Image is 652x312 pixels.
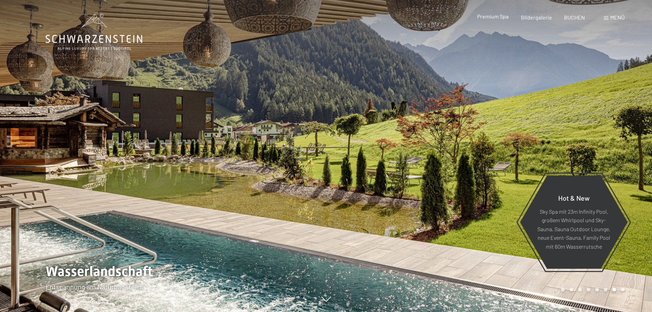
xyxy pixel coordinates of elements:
div: Carousel Page 4 [587,288,590,291]
div: Carousel Page 7 (Current Slide) [612,288,616,291]
div: Carousel Page 6 [604,288,608,291]
div: Carousel Page 3 [578,288,582,291]
div: Carousel Pagination [559,288,625,291]
div: Carousel Page 1 [561,288,565,291]
a: Hot & New Sky Spa mit 23m Infinity Pool, großem Whirlpool und Sky-Sauna, Sauna Outdoor Lounge, ne... [520,175,628,269]
a: Premium Spa [477,13,509,20]
p: Sky Spa mit 23m Infinity Pool, großem Whirlpool und Sky-Sauna, Sauna Outdoor Lounge, neue Event-S... [537,207,611,251]
a: Bildergalerie [521,14,552,21]
div: Carousel Page 5 [595,288,599,291]
div: Carousel Page 2 [570,288,573,291]
div: Carousel Page 8 [621,288,625,291]
span: Menü [610,14,625,21]
a: BUCHEN [564,14,585,21]
span: Hot & New [558,194,590,202]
